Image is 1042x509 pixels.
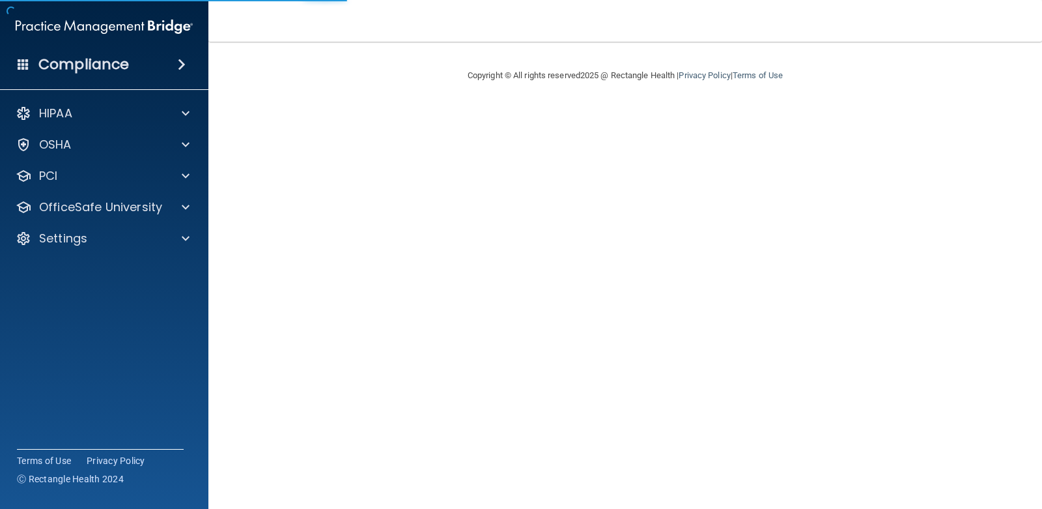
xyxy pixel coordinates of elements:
[38,55,129,74] h4: Compliance
[679,70,730,80] a: Privacy Policy
[16,14,193,40] img: PMB logo
[39,168,57,184] p: PCI
[16,199,190,215] a: OfficeSafe University
[16,137,190,153] a: OSHA
[733,70,783,80] a: Terms of Use
[39,137,72,153] p: OSHA
[39,106,72,121] p: HIPAA
[39,231,87,246] p: Settings
[87,454,145,467] a: Privacy Policy
[16,168,190,184] a: PCI
[17,473,124,486] span: Ⓒ Rectangle Health 2024
[16,231,190,246] a: Settings
[17,454,71,467] a: Terms of Use
[39,199,162,215] p: OfficeSafe University
[387,55,863,96] div: Copyright © All rights reserved 2025 @ Rectangle Health | |
[16,106,190,121] a: HIPAA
